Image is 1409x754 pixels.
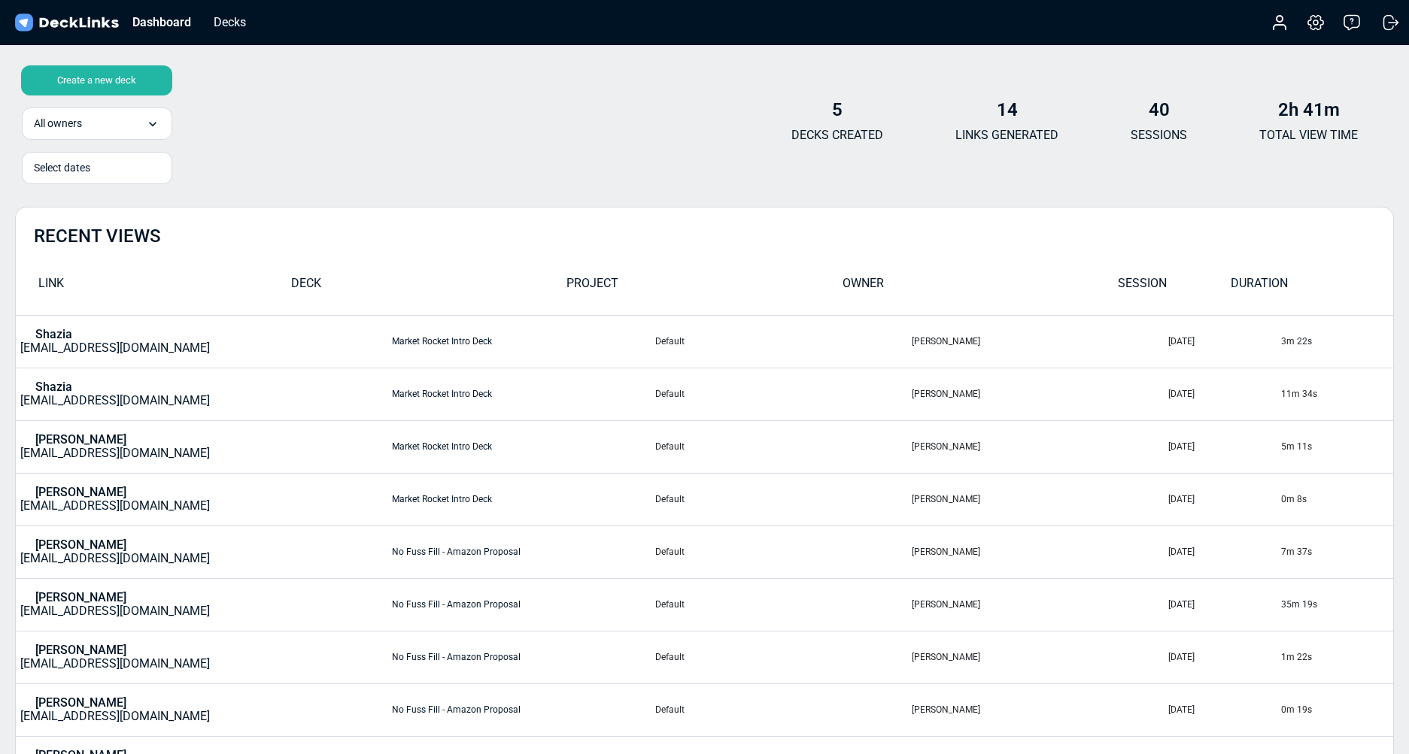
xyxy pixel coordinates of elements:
[911,683,1168,736] td: [PERSON_NAME]
[17,643,297,671] a: [PERSON_NAME][EMAIL_ADDRESS][DOMAIN_NAME]
[20,643,210,671] div: [EMAIL_ADDRESS][DOMAIN_NAME]
[35,486,126,499] p: [PERSON_NAME]
[955,126,1058,144] p: LINKS GENERATED
[22,107,172,140] div: All owners
[1168,492,1280,506] div: [DATE]
[21,65,172,95] div: Create a new deck
[35,433,126,447] p: [PERSON_NAME]
[1168,598,1280,611] div: [DATE]
[654,473,911,525] td: Default
[911,578,1168,631] td: [PERSON_NAME]
[1231,274,1344,301] div: DURATION
[35,696,126,710] p: [PERSON_NAME]
[20,591,210,618] div: [EMAIL_ADDRESS][DOMAIN_NAME]
[1149,99,1170,120] b: 40
[911,420,1168,473] td: [PERSON_NAME]
[911,315,1168,368] td: [PERSON_NAME]
[35,591,126,604] p: [PERSON_NAME]
[392,547,521,557] a: No Fuss Fill - Amazon Proposal
[34,160,160,176] div: Select dates
[654,631,911,683] td: Default
[1281,598,1392,611] div: 35m 19s
[1281,703,1392,716] div: 0m 19s
[911,368,1168,420] td: [PERSON_NAME]
[392,389,492,399] a: Market Rocket Intro Deck
[1131,126,1187,144] p: SESSIONS
[1281,335,1392,348] div: 3m 22s
[20,538,210,565] div: [EMAIL_ADDRESS][DOMAIN_NAME]
[1168,387,1280,401] div: [DATE]
[1168,650,1280,664] div: [DATE]
[843,274,1118,301] div: OWNER
[125,13,199,32] div: Dashboard
[1278,99,1340,120] b: 2h 41m
[291,274,566,301] div: DECK
[20,486,210,513] div: [EMAIL_ADDRESS][DOMAIN_NAME]
[35,538,126,552] p: [PERSON_NAME]
[392,336,492,347] a: Market Rocket Intro Deck
[654,683,911,736] td: Default
[392,441,492,452] a: Market Rocket Intro Deck
[1281,650,1392,664] div: 1m 22s
[1168,440,1280,453] div: [DATE]
[20,433,210,460] div: [EMAIL_ADDRESS][DOMAIN_NAME]
[1281,492,1392,506] div: 0m 8s
[566,274,842,301] div: PROJECT
[35,643,126,657] p: [PERSON_NAME]
[17,591,297,618] a: [PERSON_NAME][EMAIL_ADDRESS][DOMAIN_NAME]
[17,328,297,355] a: Shazia[EMAIL_ADDRESS][DOMAIN_NAME]
[911,525,1168,578] td: [PERSON_NAME]
[35,328,72,341] p: Shazia
[20,328,210,355] div: [EMAIL_ADDRESS][DOMAIN_NAME]
[17,433,297,460] a: [PERSON_NAME][EMAIL_ADDRESS][DOMAIN_NAME]
[392,704,521,715] a: No Fuss Fill - Amazon Proposal
[911,473,1168,525] td: [PERSON_NAME]
[654,315,911,368] td: Default
[654,525,911,578] td: Default
[1281,440,1392,453] div: 5m 11s
[16,274,291,301] div: LINK
[997,99,1018,120] b: 14
[1259,126,1358,144] p: TOTAL VIEW TIME
[654,368,911,420] td: Default
[654,578,911,631] td: Default
[20,380,210,407] div: [EMAIL_ADDRESS][DOMAIN_NAME]
[17,538,297,565] a: [PERSON_NAME][EMAIL_ADDRESS][DOMAIN_NAME]
[791,126,883,144] p: DECKS CREATED
[392,599,521,610] a: No Fuss Fill - Amazon Proposal
[392,652,521,662] a: No Fuss Fill - Amazon Proposal
[1281,545,1392,559] div: 7m 37s
[654,420,911,473] td: Default
[392,494,492,504] a: Market Rocket Intro Deck
[1118,274,1231,301] div: SESSION
[1168,703,1280,716] div: [DATE]
[832,99,843,120] b: 5
[1281,387,1392,401] div: 11m 34s
[1168,335,1280,348] div: [DATE]
[17,486,297,513] a: [PERSON_NAME][EMAIL_ADDRESS][DOMAIN_NAME]
[20,696,210,723] div: [EMAIL_ADDRESS][DOMAIN_NAME]
[911,631,1168,683] td: [PERSON_NAME]
[1168,545,1280,559] div: [DATE]
[17,696,297,723] a: [PERSON_NAME][EMAIL_ADDRESS][DOMAIN_NAME]
[206,13,254,32] div: Decks
[35,380,72,394] p: Shazia
[34,226,161,247] h2: RECENT VIEWS
[12,12,121,34] img: DeckLinks
[17,380,297,407] a: Shazia[EMAIL_ADDRESS][DOMAIN_NAME]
